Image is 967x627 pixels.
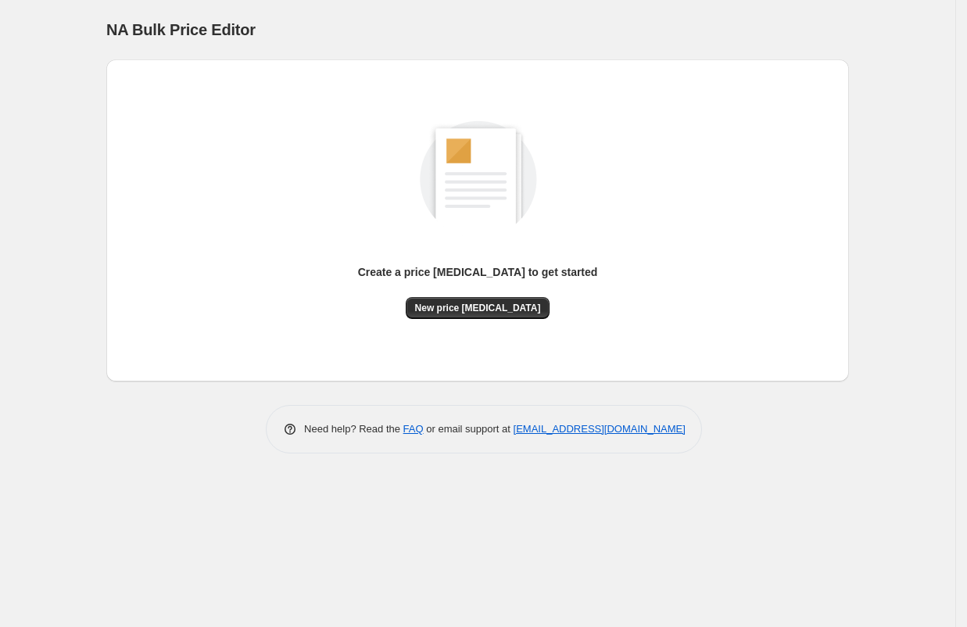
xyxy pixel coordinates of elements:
[415,302,541,314] span: New price [MEDICAL_DATA]
[358,264,598,280] p: Create a price [MEDICAL_DATA] to get started
[304,423,403,435] span: Need help? Read the
[514,423,686,435] a: [EMAIL_ADDRESS][DOMAIN_NAME]
[424,423,514,435] span: or email support at
[403,423,424,435] a: FAQ
[406,297,550,319] button: New price [MEDICAL_DATA]
[106,21,256,38] span: NA Bulk Price Editor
